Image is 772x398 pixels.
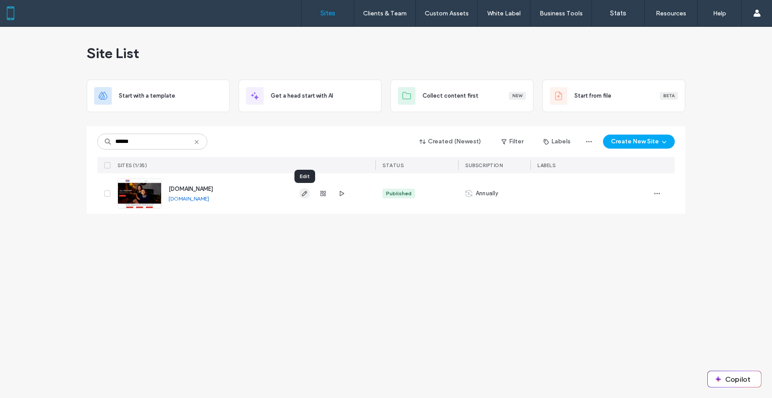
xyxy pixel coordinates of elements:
[476,189,499,198] span: Annually
[540,10,583,17] label: Business Tools
[382,162,404,168] span: STATUS
[119,91,175,100] span: Start with a template
[487,10,521,17] label: White Label
[537,162,555,168] span: LABELS
[169,186,213,192] a: [DOMAIN_NAME]
[656,10,686,17] label: Resources
[386,190,412,197] div: Published
[169,195,209,202] a: [DOMAIN_NAME]
[87,80,230,112] div: Start with a template
[465,162,503,168] span: SUBSCRIPTION
[425,10,469,17] label: Custom Assets
[412,135,489,149] button: Created (Newest)
[390,80,533,112] div: Collect content firstNew
[493,135,532,149] button: Filter
[536,135,578,149] button: Labels
[363,10,407,17] label: Clients & Team
[118,162,147,168] span: SITES (1/35)
[610,9,626,17] label: Stats
[708,371,761,387] button: Copilot
[660,92,678,100] div: Beta
[271,91,333,100] span: Get a head start with AI
[423,91,478,100] span: Collect content first
[713,10,726,17] label: Help
[239,80,382,112] div: Get a head start with AI
[87,44,139,62] span: Site List
[20,6,38,14] span: Help
[320,9,335,17] label: Sites
[603,135,675,149] button: Create New Site
[542,80,685,112] div: Start from fileBeta
[294,170,315,183] div: Edit
[509,92,526,100] div: New
[574,91,611,100] span: Start from file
